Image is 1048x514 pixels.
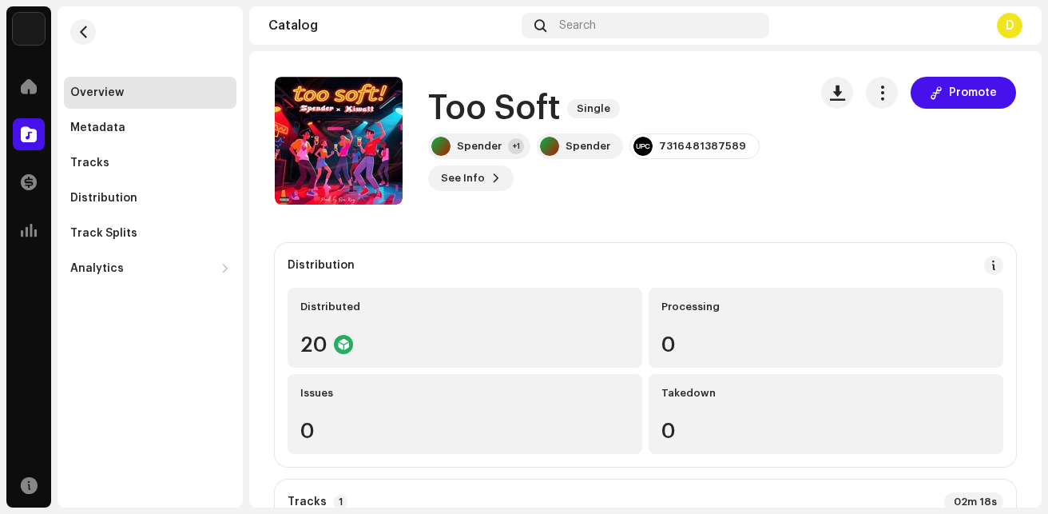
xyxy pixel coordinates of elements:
div: Distributed [300,301,629,313]
span: Single [567,99,620,118]
p-badge: 1 [333,495,347,509]
div: Distribution [288,259,355,272]
span: Search [559,19,596,32]
re-m-nav-dropdown: Analytics [64,253,236,285]
div: Spender [566,140,610,153]
div: Track Splits [70,227,137,240]
h1: Too Soft [428,90,561,127]
div: 02m 18s [944,492,1003,512]
div: Distribution [70,192,137,205]
re-m-nav-item: Tracks [64,147,236,179]
re-m-nav-item: Overview [64,77,236,109]
div: 7316481387589 [659,140,746,153]
div: Processing [661,301,990,313]
div: Metadata [70,122,125,134]
div: Tracks [70,157,109,169]
div: D [997,13,1022,38]
div: Catalog [268,19,515,32]
re-m-nav-item: Distribution [64,182,236,214]
div: Takedown [661,387,990,400]
button: Promote [911,77,1016,109]
div: +1 [508,138,524,154]
button: See Info [428,165,514,191]
img: 1c16f3de-5afb-4452-805d-3f3454e20b1b [13,13,45,45]
span: See Info [441,162,485,194]
div: Issues [300,387,629,400]
re-m-nav-item: Track Splits [64,217,236,249]
re-m-nav-item: Metadata [64,112,236,144]
div: Overview [70,86,124,99]
span: Promote [949,77,997,109]
div: Spender [457,140,502,153]
strong: Tracks [288,496,327,508]
div: Analytics [70,262,124,275]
